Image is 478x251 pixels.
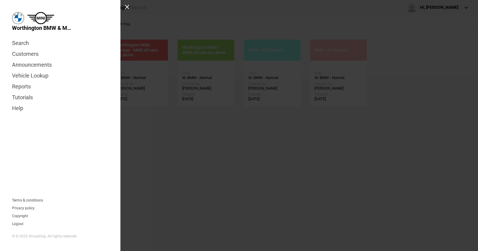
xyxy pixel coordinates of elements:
[12,59,108,70] a: Announcements
[12,103,108,114] a: Help
[12,206,35,210] a: Privacy policy
[12,70,108,81] a: Vehicle Lookup
[27,12,54,24] img: mini.png
[12,222,23,226] button: Logout
[12,199,43,202] a: Terms & conditions
[12,49,108,59] a: Customers
[12,38,108,49] a: Search
[12,92,108,103] a: Tutorials
[12,234,108,239] div: © © 2025 SnoopDog. All rights reserved.
[12,12,24,24] img: bmw.png
[12,81,108,92] a: Reports
[12,214,28,218] a: Copyright
[12,24,72,32] span: Worthington BMW & MINI Garage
